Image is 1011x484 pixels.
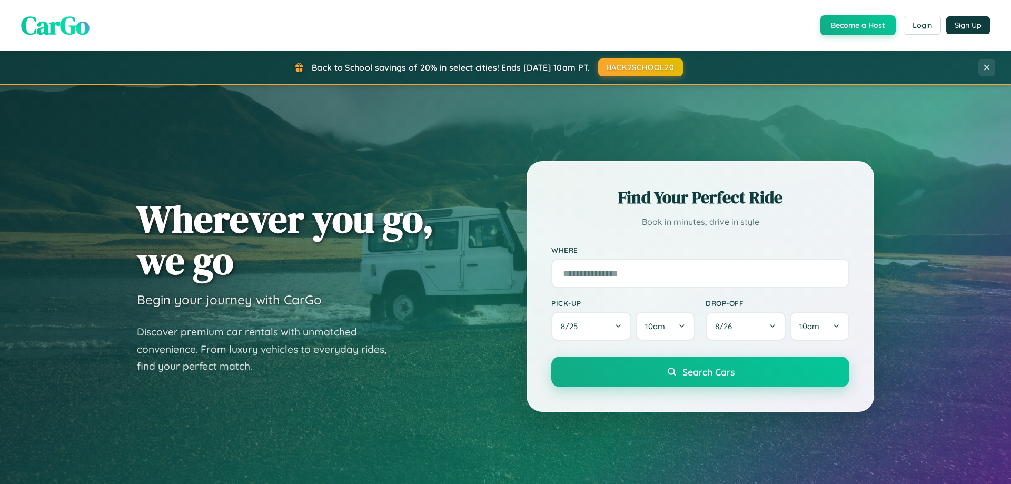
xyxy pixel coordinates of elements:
span: Search Cars [682,366,735,378]
button: Login [904,16,941,35]
h1: Wherever you go, we go [137,198,434,281]
span: 10am [799,321,819,331]
button: Become a Host [820,15,896,35]
span: CarGo [21,8,90,43]
label: Drop-off [706,299,849,308]
h3: Begin your journey with CarGo [137,292,322,308]
span: 8 / 25 [561,321,583,331]
label: Where [551,245,849,254]
label: Pick-up [551,299,695,308]
span: Back to School savings of 20% in select cities! Ends [DATE] 10am PT. [312,62,590,73]
button: 10am [636,312,695,341]
span: 8 / 26 [715,321,737,331]
span: 10am [645,321,665,331]
button: 8/25 [551,312,631,341]
p: Discover premium car rentals with unmatched convenience. From luxury vehicles to everyday rides, ... [137,323,400,375]
button: BACK2SCHOOL20 [598,58,683,76]
button: 8/26 [706,312,786,341]
button: 10am [790,312,849,341]
button: Sign Up [946,16,990,34]
button: Search Cars [551,357,849,387]
p: Book in minutes, drive in style [551,214,849,230]
h2: Find Your Perfect Ride [551,186,849,209]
